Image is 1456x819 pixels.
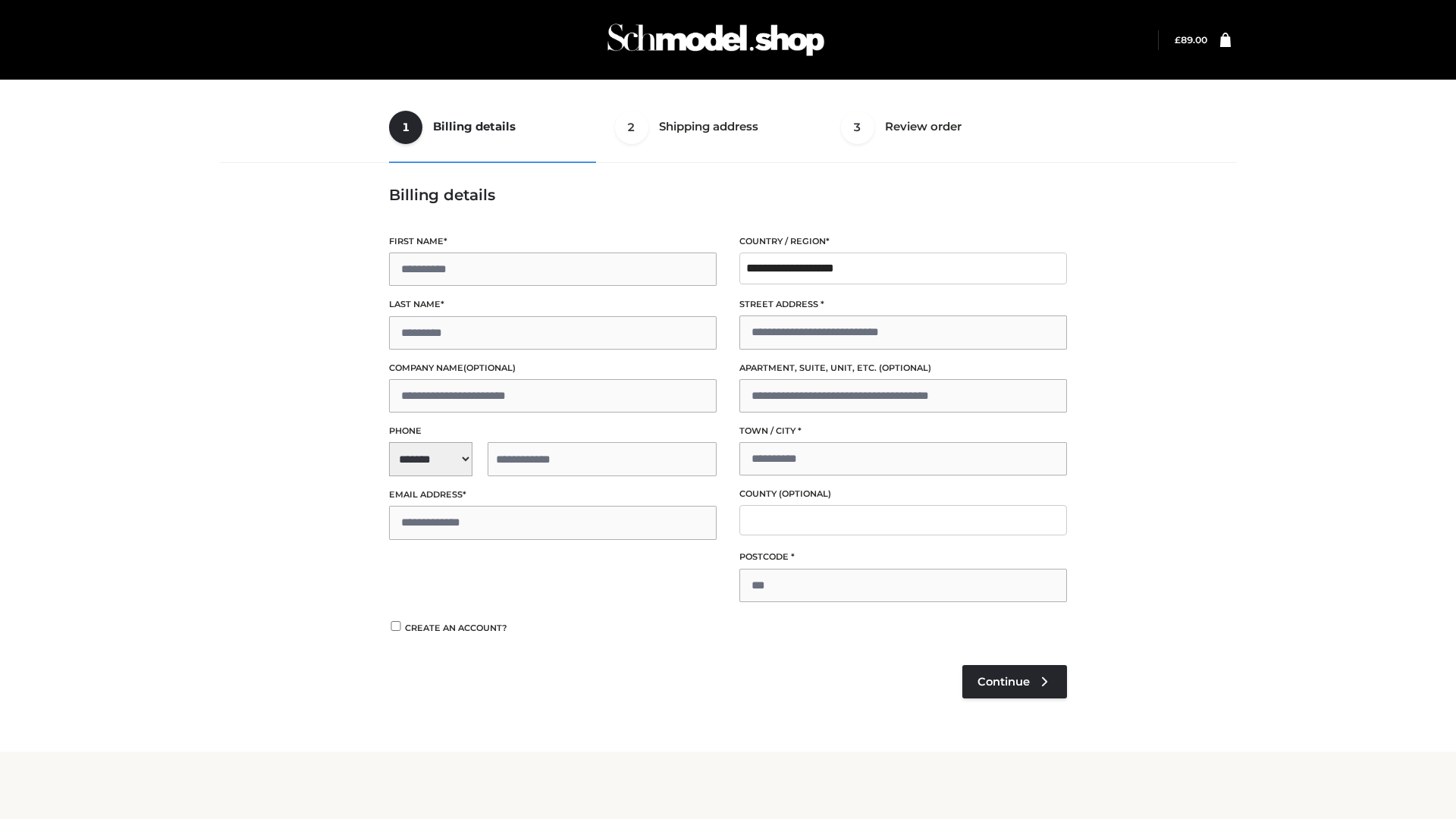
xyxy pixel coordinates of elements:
[389,361,717,375] label: Company name
[739,297,1067,312] label: Street address
[779,488,831,499] span: (optional)
[1175,34,1207,45] a: £89.00
[739,487,1067,501] label: County
[739,550,1067,564] label: Postcode
[602,10,830,70] img: Schmodel Admin 964
[463,362,516,373] span: (optional)
[389,186,1067,204] h3: Billing details
[389,488,717,502] label: Email address
[389,621,403,631] input: Create an account?
[389,234,717,249] label: First name
[389,424,717,438] label: Phone
[405,623,507,633] span: Create an account?
[977,675,1030,689] span: Continue
[1175,34,1207,45] bdi: 89.00
[879,362,931,373] span: (optional)
[739,424,1067,438] label: Town / City
[389,297,717,312] label: Last name
[1175,34,1181,45] span: £
[962,665,1067,698] a: Continue
[739,234,1067,249] label: Country / Region
[739,361,1067,375] label: Apartment, suite, unit, etc.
